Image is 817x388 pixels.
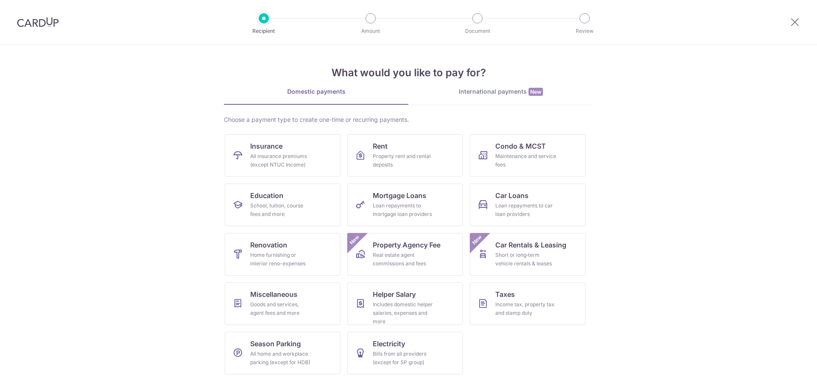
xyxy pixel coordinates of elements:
[250,240,287,250] span: Renovation
[347,282,463,325] a: Helper SalaryIncludes domestic helper salaries, expenses and more
[250,300,311,317] div: Goods and services, agent fees and more
[250,190,283,201] span: Education
[495,201,557,218] div: Loan repayments to car loan providers
[224,87,408,96] div: Domestic payments
[224,115,593,124] div: Choose a payment type to create one-time or recurring payments.
[373,141,388,151] span: Rent
[373,201,434,218] div: Loan repayments to mortgage loan providers
[495,141,546,151] span: Condo & MCST
[470,282,586,325] a: TaxesIncome tax, property tax and stamp duty
[225,184,340,226] a: EducationSchool, tuition, course fees and more
[495,152,557,169] div: Maintenance and service fees
[373,289,416,299] span: Helper Salary
[250,201,311,218] div: School, tuition, course fees and more
[17,17,59,27] img: CardUp
[373,240,440,250] span: Property Agency Fee
[495,190,528,201] span: Car Loans
[347,233,463,276] a: Property Agency FeeReal estate agent commissions and feesNew
[446,27,509,35] p: Document
[373,339,405,349] span: Electricity
[250,339,301,349] span: Season Parking
[250,251,311,268] div: Home furnishing or interior reno-expenses
[250,289,297,299] span: Miscellaneous
[250,141,283,151] span: Insurance
[495,300,557,317] div: Income tax, property tax and stamp duty
[347,184,463,226] a: Mortgage LoansLoan repayments to mortgage loan providers
[553,27,616,35] p: Review
[339,27,402,35] p: Amount
[348,233,362,247] span: New
[225,332,340,374] a: Season ParkingAll home and workplace parking (except for HDB)
[495,289,515,299] span: Taxes
[225,282,340,325] a: MiscellaneousGoods and services, agent fees and more
[373,350,434,367] div: Bills from all providers (except for SP group)
[470,184,586,226] a: Car LoansLoan repayments to car loan providers
[347,332,463,374] a: ElectricityBills from all providers (except for SP group)
[347,134,463,177] a: RentProperty rent and rental deposits
[224,65,593,80] h4: What would you like to pay for?
[225,134,340,177] a: InsuranceAll insurance premiums (except NTUC Income)
[250,152,311,169] div: All insurance premiums (except NTUC Income)
[373,251,434,268] div: Real estate agent commissions and fees
[408,87,593,96] div: International payments
[470,233,484,247] span: New
[763,362,808,384] iframe: Opens a widget where you can find more information
[373,190,426,201] span: Mortgage Loans
[373,300,434,326] div: Includes domestic helper salaries, expenses and more
[470,134,586,177] a: Condo & MCSTMaintenance and service fees
[495,240,566,250] span: Car Rentals & Leasing
[250,350,311,367] div: All home and workplace parking (except for HDB)
[373,152,434,169] div: Property rent and rental deposits
[232,27,295,35] p: Recipient
[495,251,557,268] div: Short or long‑term vehicle rentals & leases
[528,88,543,96] span: New
[225,233,340,276] a: RenovationHome furnishing or interior reno-expenses
[470,233,586,276] a: Car Rentals & LeasingShort or long‑term vehicle rentals & leasesNew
